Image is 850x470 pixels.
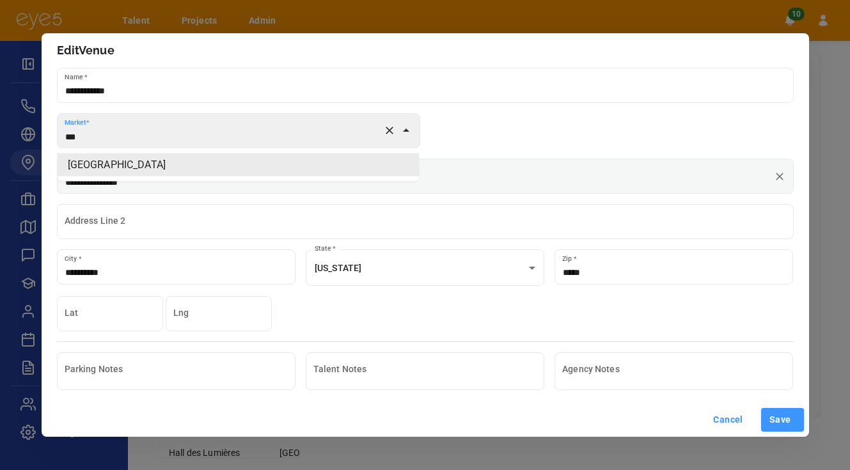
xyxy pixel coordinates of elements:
[771,168,789,185] button: Clear
[65,254,81,263] label: City
[381,121,398,139] button: Clear
[65,72,88,82] label: Name
[397,121,415,139] button: Close
[315,244,336,253] label: State
[306,249,544,286] div: [US_STATE]
[761,408,804,432] button: Save
[705,408,755,432] button: Cancel
[42,33,809,68] h2: Edit Venue
[65,118,90,127] label: Market*
[58,153,420,176] li: [GEOGRAPHIC_DATA]
[562,254,576,263] label: Zip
